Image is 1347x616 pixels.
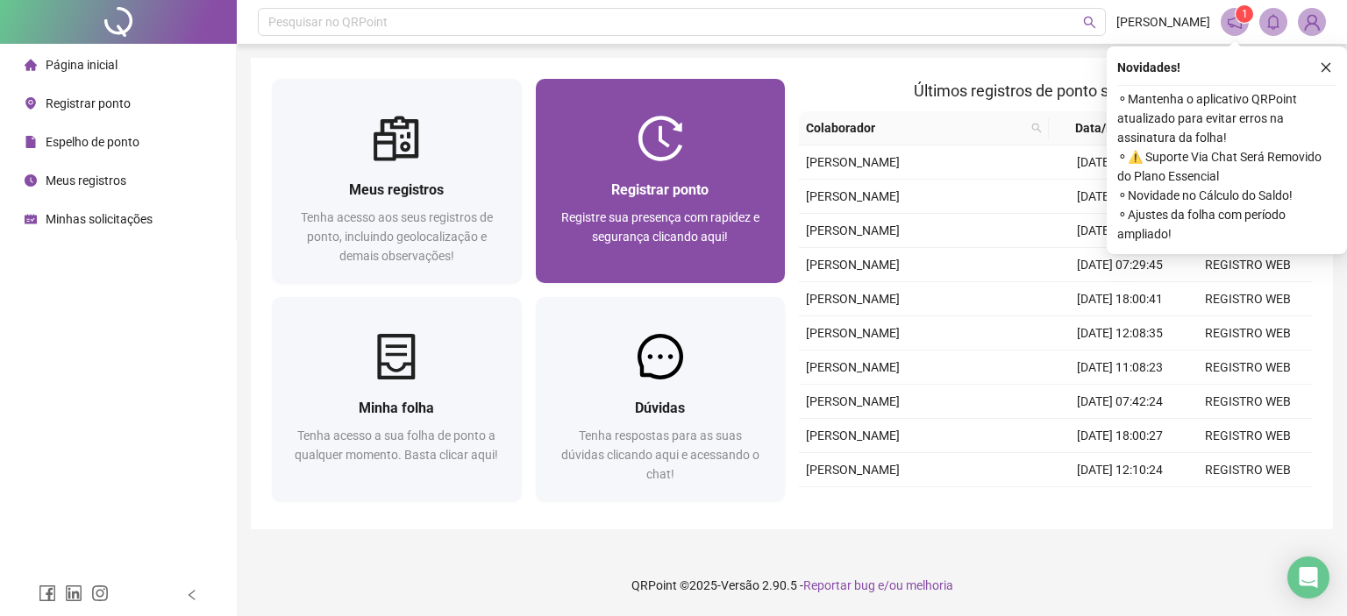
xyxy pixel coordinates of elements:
[1184,316,1312,350] td: REGISTRO WEB
[611,181,709,198] span: Registrar ponto
[39,584,56,602] span: facebook
[806,118,1024,138] span: Colaborador
[1184,248,1312,282] td: REGISTRO WEB
[561,210,759,244] span: Registre sua presença com rapidez e segurança clicando aqui!
[1056,180,1184,214] td: [DATE] 12:12:45
[1049,111,1173,145] th: Data/Hora
[186,589,198,601] span: left
[1184,385,1312,419] td: REGISTRO WEB
[91,584,109,602] span: instagram
[25,213,37,225] span: schedule
[803,578,953,592] span: Reportar bug e/ou melhoria
[1031,123,1042,133] span: search
[1083,16,1096,29] span: search
[295,428,498,462] span: Tenha acesso a sua folha de ponto a qualquer momento. Basta clicar aqui!
[46,96,131,110] span: Registrar ponto
[1056,248,1184,282] td: [DATE] 07:29:45
[536,297,786,501] a: DúvidasTenha respostas para as suas dúvidas clicando aqui e acessando o chat!
[46,212,153,226] span: Minhas solicitações
[806,463,900,477] span: [PERSON_NAME]
[806,394,900,408] span: [PERSON_NAME]
[1184,487,1312,521] td: REGISTRO WEB
[1056,118,1152,138] span: Data/Hora
[914,81,1197,100] span: Últimos registros de ponto sincronizados
[561,428,759,481] span: Tenha respostas para as suas dúvidas clicando aqui e acessando o chat!
[536,79,786,283] a: Registrar pontoRegistre sua presença com rapidez e segurança clicando aqui!
[1116,12,1210,32] span: [PERSON_NAME]
[1056,282,1184,316] td: [DATE] 18:00:41
[806,292,900,306] span: [PERSON_NAME]
[1184,350,1312,385] td: REGISTRO WEB
[1117,89,1336,147] span: ⚬ Mantenha o aplicativo QRPoint atualizado para evitar erros na assinatura da folha!
[1056,453,1184,487] td: [DATE] 12:10:24
[1236,5,1253,23] sup: 1
[1184,282,1312,316] td: REGISTRO WEB
[272,79,522,283] a: Meus registrosTenha acesso aos seus registros de ponto, incluindo geolocalização e demais observa...
[1117,205,1336,244] span: ⚬ Ajustes da folha com período ampliado!
[1028,115,1045,141] span: search
[1299,9,1325,35] img: 92197
[1227,14,1243,30] span: notification
[1056,385,1184,419] td: [DATE] 07:42:24
[1117,186,1336,205] span: ⚬ Novidade no Cálculo do Saldo!
[806,223,900,237] span: [PERSON_NAME]
[46,135,139,149] span: Espelho de ponto
[1287,556,1329,598] div: Open Intercom Messenger
[1242,8,1248,20] span: 1
[635,400,685,416] span: Dúvidas
[1184,419,1312,453] td: REGISTRO WEB
[25,174,37,187] span: clock-circle
[237,555,1347,616] footer: QRPoint © 2025 - 2.90.5 -
[46,173,126,188] span: Meus registros
[1056,214,1184,248] td: [DATE] 11:00:54
[65,584,82,602] span: linkedin
[1320,61,1332,74] span: close
[25,97,37,110] span: environment
[1056,487,1184,521] td: [DATE] 11:00:43
[1265,14,1281,30] span: bell
[25,136,37,148] span: file
[806,189,900,203] span: [PERSON_NAME]
[1056,316,1184,350] td: [DATE] 12:08:35
[272,297,522,501] a: Minha folhaTenha acesso a sua folha de ponto a qualquer momento. Basta clicar aqui!
[25,59,37,71] span: home
[806,360,900,374] span: [PERSON_NAME]
[721,578,759,592] span: Versão
[806,258,900,272] span: [PERSON_NAME]
[301,210,493,263] span: Tenha acesso aos seus registros de ponto, incluindo geolocalização e demais observações!
[1184,453,1312,487] td: REGISTRO WEB
[1056,419,1184,453] td: [DATE] 18:00:27
[1117,58,1180,77] span: Novidades !
[806,155,900,169] span: [PERSON_NAME]
[1056,145,1184,180] td: [DATE] 18:00:08
[806,326,900,340] span: [PERSON_NAME]
[1056,350,1184,385] td: [DATE] 11:08:23
[1117,147,1336,186] span: ⚬ ⚠️ Suporte Via Chat Será Removido do Plano Essencial
[359,400,434,416] span: Minha folha
[806,428,900,443] span: [PERSON_NAME]
[349,181,444,198] span: Meus registros
[46,58,118,72] span: Página inicial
